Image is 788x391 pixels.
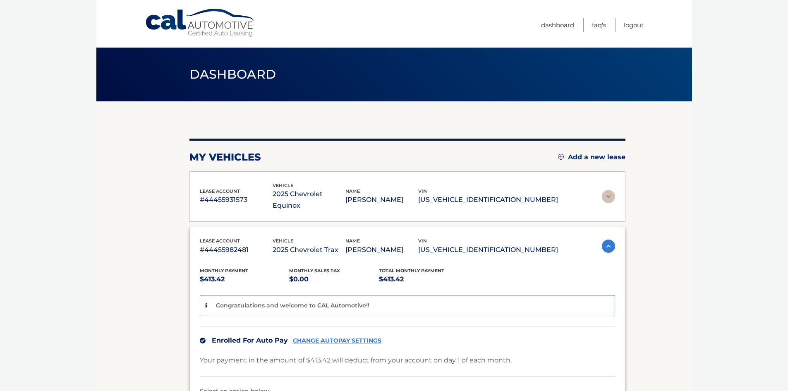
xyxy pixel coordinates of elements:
span: Total Monthly Payment [379,268,444,273]
p: $413.42 [200,273,290,285]
img: accordion-rest.svg [602,190,615,203]
p: $0.00 [289,273,379,285]
p: 2025 Chevrolet Equinox [273,188,345,211]
p: [US_VEHICLE_IDENTIFICATION_NUMBER] [418,194,558,206]
img: add.svg [558,154,564,160]
span: name [345,188,360,194]
a: Cal Automotive [145,8,256,38]
p: #44455931573 [200,194,273,206]
span: Monthly sales Tax [289,268,340,273]
span: lease account [200,188,240,194]
span: vin [418,238,427,244]
span: vehicle [273,238,293,244]
a: Logout [624,18,644,32]
img: accordion-active.svg [602,240,615,253]
span: vehicle [273,182,293,188]
span: Dashboard [189,67,276,82]
p: Your payment in the amount of $413.42 will deduct from your account on day 1 of each month. [200,355,512,366]
span: Enrolled For Auto Pay [212,336,288,344]
p: [PERSON_NAME] [345,244,418,256]
span: name [345,238,360,244]
a: CHANGE AUTOPAY SETTINGS [293,337,381,344]
a: Dashboard [541,18,574,32]
h2: my vehicles [189,151,261,163]
span: vin [418,188,427,194]
p: $413.42 [379,273,469,285]
p: Congratulations and welcome to CAL Automotive!! [216,302,369,309]
p: #44455982481 [200,244,273,256]
span: Monthly Payment [200,268,248,273]
a: FAQ's [592,18,606,32]
p: 2025 Chevrolet Trax [273,244,345,256]
span: lease account [200,238,240,244]
p: [PERSON_NAME] [345,194,418,206]
p: [US_VEHICLE_IDENTIFICATION_NUMBER] [418,244,558,256]
a: Add a new lease [558,153,625,161]
img: check.svg [200,338,206,343]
